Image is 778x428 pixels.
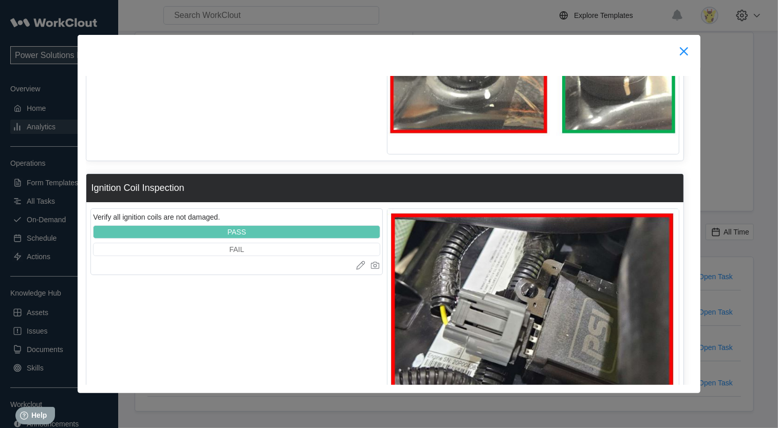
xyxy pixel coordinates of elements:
[229,245,244,254] div: FAIL
[93,213,220,221] div: Verify all ignition coils are not damaged.
[228,228,246,236] div: PASS
[91,183,184,193] div: Ignition Coil Inspection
